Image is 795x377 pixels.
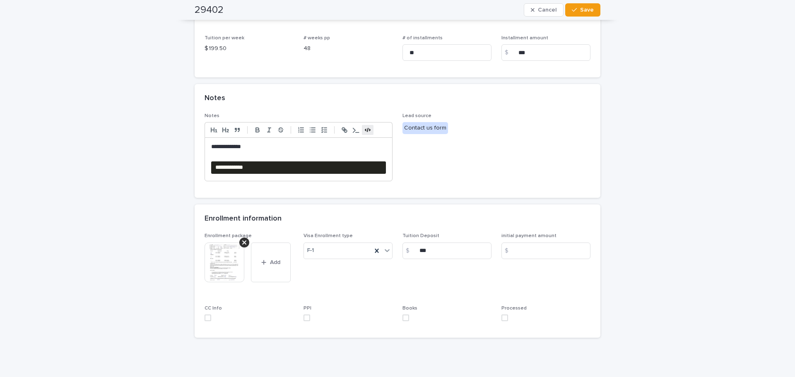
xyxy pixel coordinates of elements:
[538,7,556,13] span: Cancel
[501,44,518,61] div: $
[580,7,594,13] span: Save
[501,36,548,41] span: Installment amount
[205,36,244,41] span: Tuition per week
[205,306,222,311] span: CC Info
[402,122,448,134] div: Contact us form
[565,3,600,17] button: Save
[501,306,527,311] span: Processed
[501,233,556,238] span: initial payment amount
[205,113,219,118] span: Notes
[524,3,564,17] button: Cancel
[304,233,353,238] span: Visa Enrollment type
[304,306,311,311] span: PPI
[205,214,282,223] h2: Enrollment information
[402,306,417,311] span: Books
[402,113,431,118] span: Lead source
[205,44,294,53] p: $ 199.50
[270,259,280,265] span: Add
[304,44,393,53] p: 48
[501,243,518,259] div: $
[251,243,291,282] button: Add
[205,233,252,238] span: Enrollment package
[402,36,443,41] span: # of installments
[402,243,419,259] div: $
[304,36,330,41] span: # weeks pp
[195,4,224,16] h2: 29402
[307,246,314,255] span: F-1
[205,94,225,103] h2: Notes
[402,233,439,238] span: Tuition Deposit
